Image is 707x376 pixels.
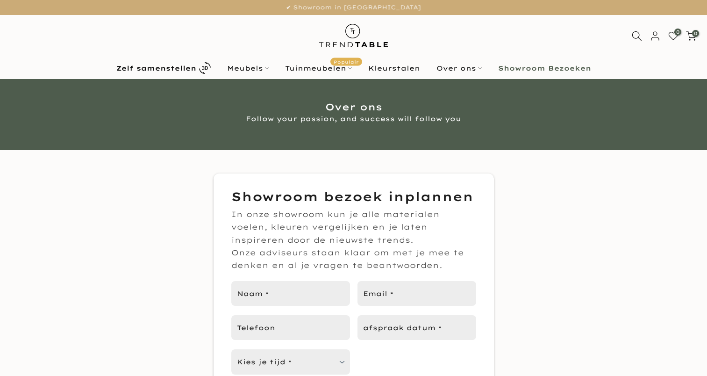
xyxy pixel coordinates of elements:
span: Populair [330,58,362,65]
a: Kleurstalen [360,63,428,74]
p: ✔ Showroom in [GEOGRAPHIC_DATA] [12,2,695,13]
a: Zelf samenstellen [108,60,219,76]
p: Follow your passion, and success will follow you [179,113,529,124]
span: 0 [692,30,699,37]
a: TuinmeubelenPopulair [277,63,360,74]
p: Onze adviseurs staan klaar om met je mee te denken en al je vragen te beantwoorden. [231,246,476,272]
b: Zelf samenstellen [116,65,196,72]
h1: Over ons [80,102,627,112]
a: 0 [686,31,696,41]
p: In onze showroom kun je alle materialen voelen, kleuren vergelijken en je laten inspireren door d... [231,208,476,246]
span: 0 [674,29,681,36]
img: trend-table [313,15,394,57]
a: Meubels [219,63,277,74]
b: Showroom Bezoeken [498,65,591,72]
a: Showroom Bezoeken [490,63,599,74]
h3: Showroom bezoek inplannen [231,188,476,206]
a: Over ons [428,63,490,74]
a: 0 [668,31,678,41]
